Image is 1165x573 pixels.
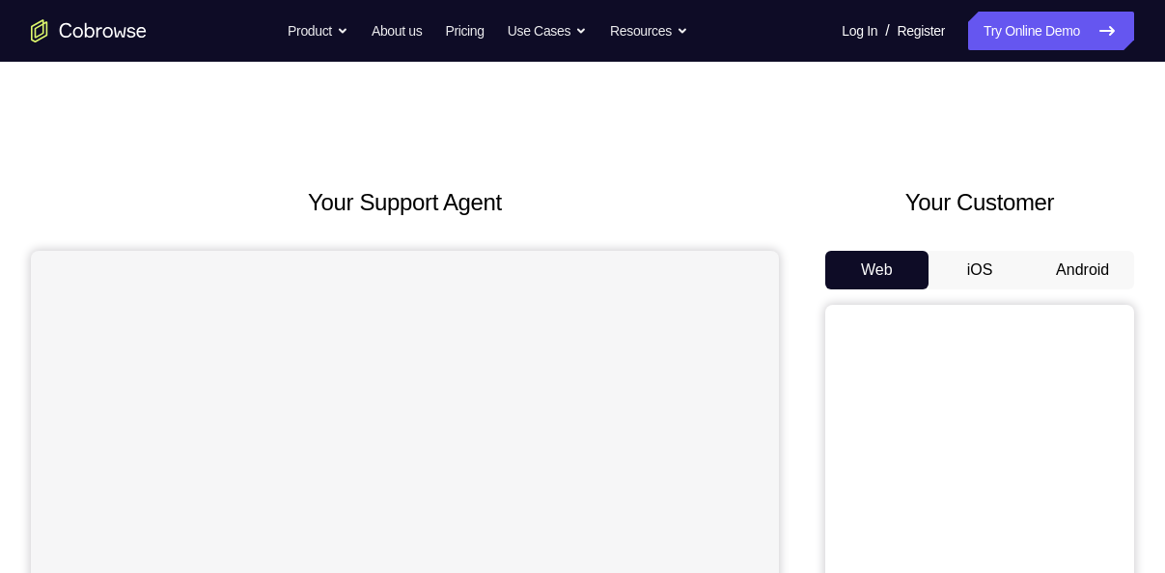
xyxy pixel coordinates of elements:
button: Product [288,12,348,50]
button: Use Cases [508,12,587,50]
span: / [885,19,889,42]
a: Try Online Demo [968,12,1134,50]
a: Go to the home page [31,19,147,42]
a: Log In [842,12,877,50]
button: Resources [610,12,688,50]
a: Register [898,12,945,50]
button: iOS [929,251,1032,289]
a: Pricing [445,12,484,50]
h2: Your Support Agent [31,185,779,220]
button: Web [825,251,929,289]
a: About us [372,12,422,50]
h2: Your Customer [825,185,1134,220]
button: Android [1031,251,1134,289]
